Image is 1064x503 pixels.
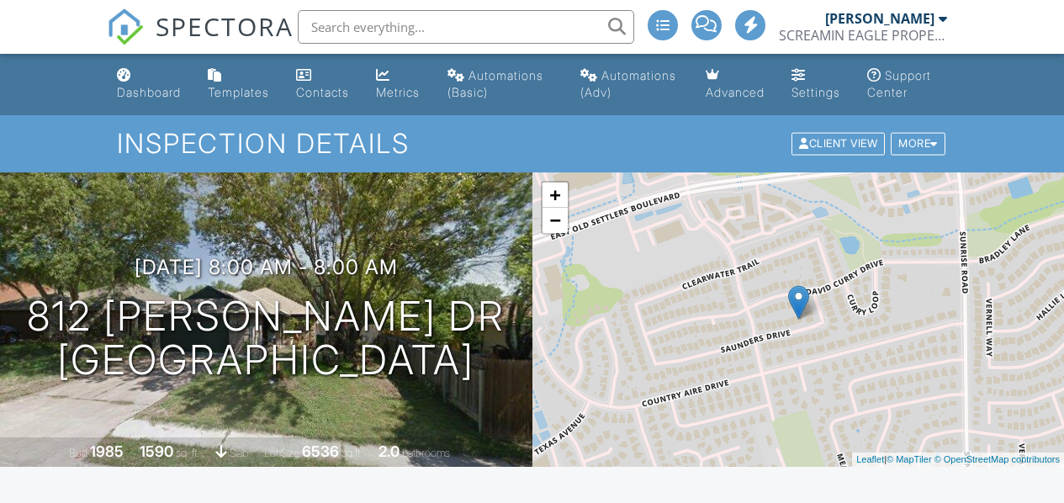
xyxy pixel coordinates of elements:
span: Lot Size [264,447,299,459]
h3: [DATE] 8:00 am - 8:00 am [135,256,398,278]
div: Client View [791,133,885,156]
a: Automations (Advanced) [574,61,686,109]
div: Automations (Adv) [580,68,676,99]
span: sq.ft. [341,447,363,459]
div: Metrics [376,85,420,99]
h1: Inspection Details [117,129,946,158]
span: bathrooms [402,447,450,459]
div: Dashboard [117,85,181,99]
a: Advanced [699,61,771,109]
a: Dashboard [110,61,188,109]
span: SPECTORA [156,8,294,44]
a: Leaflet [856,454,884,464]
div: Contacts [296,85,349,99]
div: More [891,133,945,156]
a: Client View [790,136,889,149]
div: 2.0 [378,442,400,460]
div: Automations (Basic) [447,68,543,99]
div: Settings [791,85,840,99]
a: Templates [201,61,276,109]
span: slab [230,447,248,459]
div: Support Center [867,68,931,99]
a: Metrics [369,61,427,109]
div: 1985 [90,442,124,460]
a: © MapTiler [887,454,932,464]
div: 1590 [140,442,173,460]
div: 6536 [302,442,339,460]
img: The Best Home Inspection Software - Spectora [107,8,144,45]
div: | [852,453,1064,467]
div: Templates [208,85,269,99]
div: [PERSON_NAME] [825,10,934,27]
a: Settings [785,61,847,109]
a: Contacts [289,61,356,109]
span: sq. ft. [176,447,199,459]
a: Zoom out [543,208,568,233]
h1: 812 [PERSON_NAME] Dr [GEOGRAPHIC_DATA] [27,294,505,384]
a: SPECTORA [107,23,294,58]
div: SCREAMIN EAGLE PROPERTY INSPECTIONS LLC [779,27,947,44]
a: Automations (Basic) [441,61,560,109]
a: © OpenStreetMap contributors [934,454,1060,464]
input: Search everything... [298,10,634,44]
a: Support Center [860,61,955,109]
a: Zoom in [543,183,568,208]
span: Built [69,447,87,459]
div: Advanced [706,85,765,99]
